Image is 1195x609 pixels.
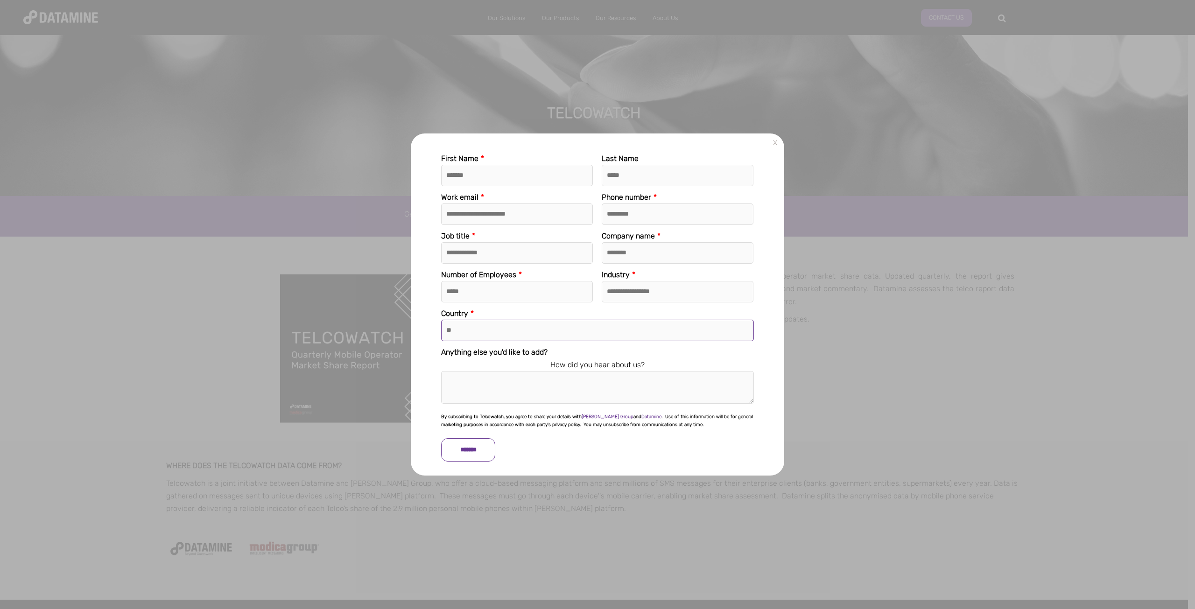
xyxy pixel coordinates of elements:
a: X [769,137,781,149]
span: Number of Employees [441,270,516,279]
span: Work email [441,193,478,202]
span: Anything else you'd like to add? [441,348,548,357]
p: By subscribing to Telcowatch, you agree to share your details with and . Use of this information ... [441,413,754,429]
legend: How did you hear about us? [441,358,754,371]
span: Industry [602,270,630,279]
span: Job title [441,231,470,240]
a: Datamine [641,414,661,420]
span: Last Name [602,154,639,163]
span: Country [441,309,468,318]
span: First Name [441,154,478,163]
a: [PERSON_NAME] Group [582,414,633,420]
span: Phone number [602,193,651,202]
span: Company name [602,231,655,240]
